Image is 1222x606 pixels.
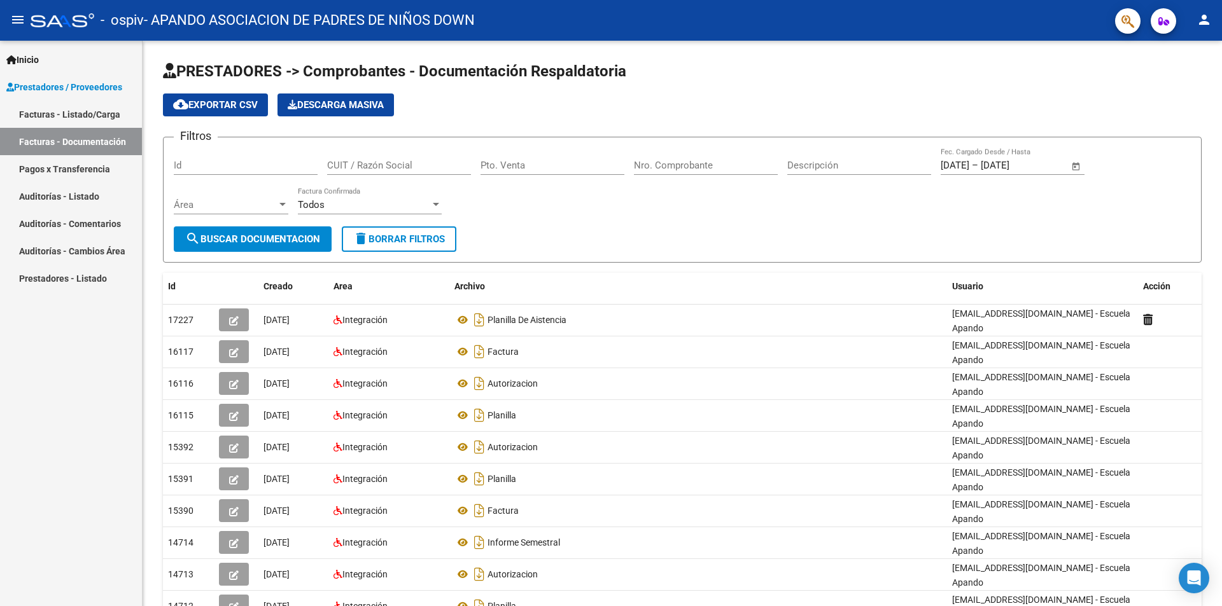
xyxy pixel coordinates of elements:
[952,531,1130,556] span: [EMAIL_ADDRESS][DOMAIN_NAME] - Escuela Apando
[353,233,445,245] span: Borrar Filtros
[144,6,475,34] span: - APANDO ASOCIACION DE PADRES DE NIÑOS DOWN
[488,537,560,547] span: Informe Semestral
[941,160,969,171] input: Fecha inicio
[342,442,388,452] span: Integración
[471,310,488,330] i: Descargar documento
[981,160,1043,171] input: Fecha fin
[342,506,388,516] span: Integración
[972,160,978,171] span: –
[174,199,277,210] span: Área
[488,506,519,516] span: Factura
[10,12,25,27] mat-icon: menu
[454,281,485,291] span: Archivo
[163,273,214,300] datatable-header-cell: Id
[168,378,193,389] span: 16116
[328,273,449,300] datatable-header-cell: Area
[947,273,1138,300] datatable-header-cell: Usuario
[952,436,1130,460] span: [EMAIL_ADDRESS][DOMAIN_NAME] - Escuela Apando
[471,341,488,362] i: Descargar documento
[342,226,456,252] button: Borrar Filtros
[471,405,488,425] i: Descargar documento
[258,273,328,300] datatable-header-cell: Creado
[1143,281,1170,291] span: Acción
[174,226,332,252] button: Buscar Documentacion
[263,442,290,452] span: [DATE]
[488,410,516,420] span: Planilla
[298,199,325,210] span: Todos
[1069,159,1084,174] button: Open calendar
[168,442,193,452] span: 15392
[168,410,193,420] span: 16115
[488,474,516,484] span: Planilla
[1138,273,1202,300] datatable-header-cell: Acción
[952,563,1130,588] span: [EMAIL_ADDRESS][DOMAIN_NAME] - Escuela Apando
[471,564,488,584] i: Descargar documento
[952,499,1130,524] span: [EMAIL_ADDRESS][DOMAIN_NAME] - Escuela Apando
[263,347,290,357] span: [DATE]
[263,569,290,579] span: [DATE]
[488,347,519,357] span: Factura
[101,6,144,34] span: - ospiv
[1197,12,1212,27] mat-icon: person
[488,569,538,579] span: Autorizacion
[263,378,290,389] span: [DATE]
[471,373,488,394] i: Descargar documento
[277,93,394,116] app-download-masive: Descarga masiva de comprobantes (adjuntos)
[277,93,394,116] button: Descarga Masiva
[288,99,384,111] span: Descarga Masiva
[952,372,1130,397] span: [EMAIL_ADDRESS][DOMAIN_NAME] - Escuela Apando
[471,532,488,553] i: Descargar documento
[168,569,193,579] span: 14713
[334,281,353,291] span: Area
[342,347,388,357] span: Integración
[163,93,268,116] button: Exportar CSV
[163,62,626,80] span: PRESTADORES -> Comprobantes - Documentación Respaldatoria
[952,340,1130,365] span: [EMAIL_ADDRESS][DOMAIN_NAME] - Escuela Apando
[952,308,1130,333] span: [EMAIL_ADDRESS][DOMAIN_NAME] - Escuela Apando
[263,506,290,516] span: [DATE]
[185,233,320,245] span: Buscar Documentacion
[263,474,290,484] span: [DATE]
[342,537,388,547] span: Integración
[342,410,388,420] span: Integración
[471,469,488,489] i: Descargar documento
[263,537,290,547] span: [DATE]
[174,127,218,145] h3: Filtros
[471,437,488,457] i: Descargar documento
[471,500,488,521] i: Descargar documento
[6,80,122,94] span: Prestadores / Proveedores
[342,474,388,484] span: Integración
[449,273,947,300] datatable-header-cell: Archivo
[952,281,983,291] span: Usuario
[342,315,388,325] span: Integración
[263,315,290,325] span: [DATE]
[168,281,176,291] span: Id
[1179,563,1209,593] div: Open Intercom Messenger
[488,378,538,389] span: Autorizacion
[173,97,188,112] mat-icon: cloud_download
[342,569,388,579] span: Integración
[342,378,388,389] span: Integración
[263,281,293,291] span: Creado
[173,99,258,111] span: Exportar CSV
[952,467,1130,492] span: [EMAIL_ADDRESS][DOMAIN_NAME] - Escuela Apando
[168,315,193,325] span: 17227
[6,53,39,67] span: Inicio
[488,442,538,452] span: Autorizacion
[488,315,566,325] span: Planilla De Aistencia
[353,231,369,246] mat-icon: delete
[168,474,193,484] span: 15391
[168,506,193,516] span: 15390
[168,347,193,357] span: 16117
[263,410,290,420] span: [DATE]
[952,404,1130,429] span: [EMAIL_ADDRESS][DOMAIN_NAME] - Escuela Apando
[185,231,200,246] mat-icon: search
[168,537,193,547] span: 14714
